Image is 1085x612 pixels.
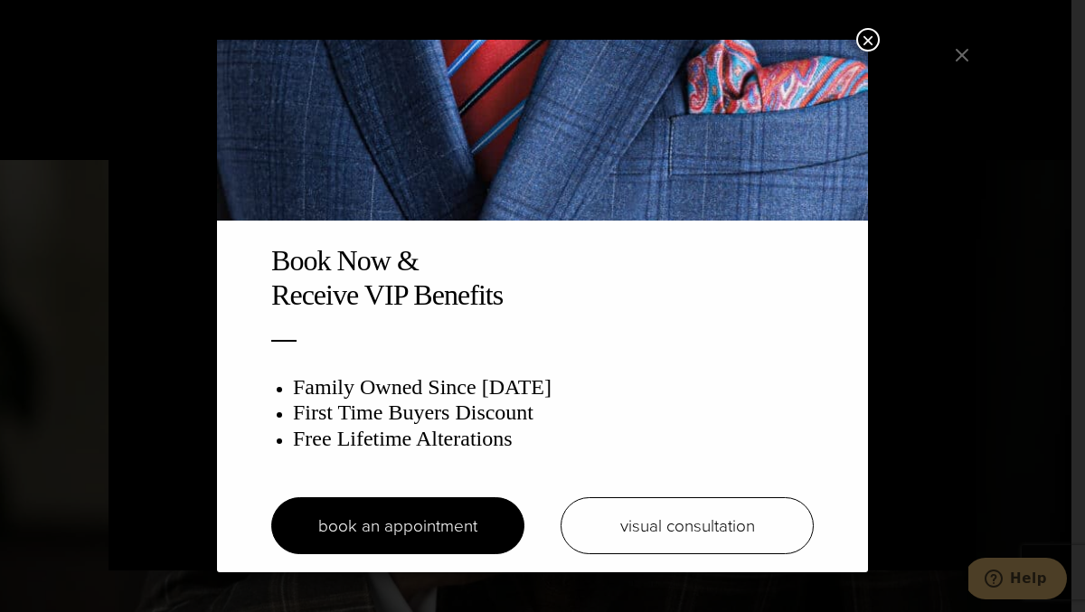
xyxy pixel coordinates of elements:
a: visual consultation [561,497,814,554]
h3: First Time Buyers Discount [293,400,814,426]
span: Help [42,13,79,29]
h3: Family Owned Since [DATE] [293,374,814,400]
h2: Book Now & Receive VIP Benefits [271,243,814,313]
h3: Free Lifetime Alterations [293,426,814,452]
button: Close [856,28,880,52]
a: book an appointment [271,497,524,554]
